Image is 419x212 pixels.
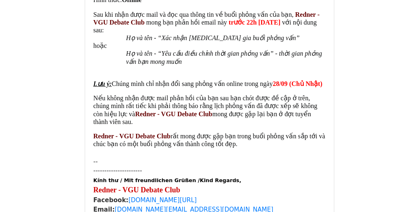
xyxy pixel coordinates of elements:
[93,133,325,147] font: rất mong được gặp bạn trong buổi phỏng vấn sắp tới và chúc bạn có một buổi phỏng vấn thành công t...
[200,177,241,183] span: Kind Regards,
[126,34,300,41] em: Họ và tên - “Xác nhận [MEDICAL_DATA] gia buổi phỏng vấn”
[93,95,318,117] font: Nếu không nhận được mail phản hồi của bạn sau hạn chót được đề cập ở trên, chúng mình rất tiếc kh...
[93,80,112,87] strong: Lưu ý:
[93,111,311,125] font: mong được gặp lại bạn ở đợt tuyển thành viên sau.
[93,11,320,26] font: Redner - VGU Debate Club
[135,111,212,117] font: Redner - VGU Debate Club
[112,80,273,87] font: Chúng mình chỉ nhận đổi sang phỏng vấn online trong ngày
[126,50,322,65] em: Họ và tên - “Yêu cầu điều chỉnh thời gian phỏng vấn” - thời gian phỏng vấn bạn mong muốn
[229,19,280,26] strong: trước 22h [DATE]
[93,133,171,140] font: Redner - VGU Debate Club
[93,158,98,165] span: --
[93,196,128,204] b: Facebook:
[93,19,317,34] font: với nội dung sau:
[128,196,197,204] a: [DOMAIN_NAME][URL]
[93,42,326,50] p: hoặc
[378,173,419,212] iframe: Chat Widget
[93,177,200,183] span: Kính thư / Mit freundlichen Grüßen /
[273,80,322,87] font: 28/09 (Chủ Nhật)
[93,186,180,194] b: Redner - VGU Debate Club
[146,19,227,26] font: mong bạn phản hồi email này
[93,11,293,18] font: Sau khi nhận được mail và đọc qua thông tin về buổi phỏng vấn của bạn,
